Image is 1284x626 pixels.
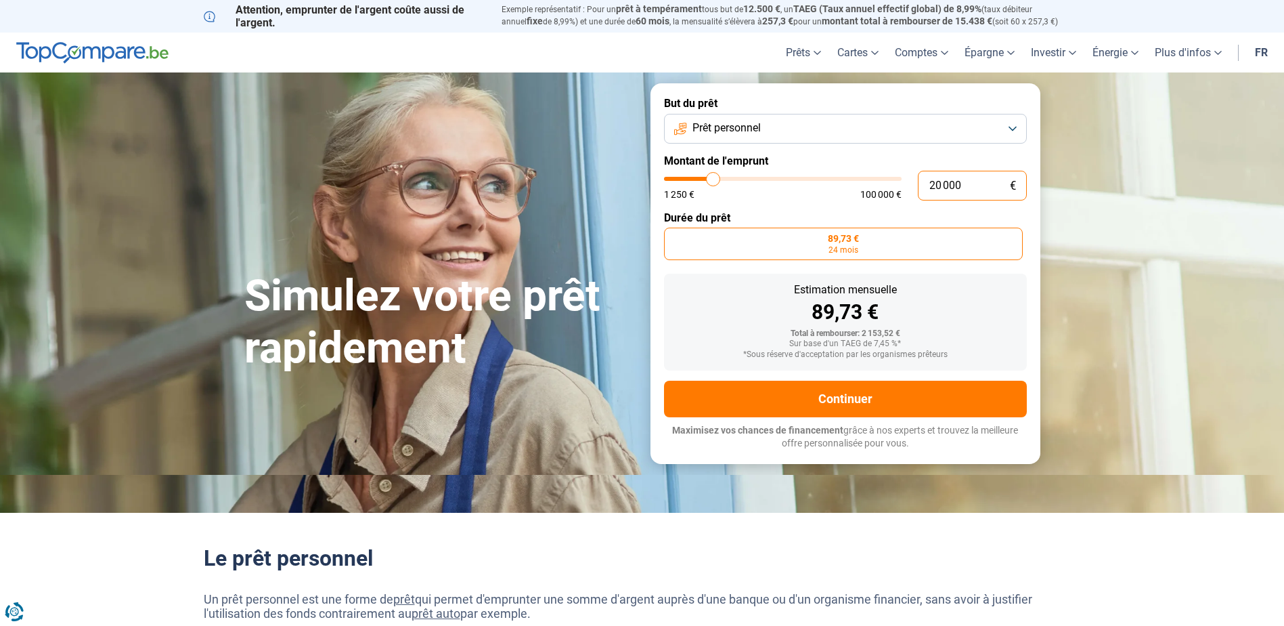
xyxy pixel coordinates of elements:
button: Continuer [664,381,1027,417]
span: 89,73 € [828,234,859,243]
img: TopCompare [16,42,169,64]
a: Investir [1023,33,1084,72]
p: Exemple représentatif : Pour un tous but de , un (taux débiteur annuel de 8,99%) et une durée de ... [502,3,1081,28]
label: Montant de l'emprunt [664,154,1027,167]
p: grâce à nos experts et trouvez la meilleure offre personnalisée pour vous. [664,424,1027,451]
div: 89,73 € [675,302,1016,322]
a: Prêts [778,33,829,72]
label: Durée du prêt [664,211,1027,224]
p: Attention, emprunter de l'argent coûte aussi de l'argent. [204,3,485,29]
span: 257,3 € [762,16,793,26]
a: Épargne [956,33,1023,72]
a: Comptes [887,33,956,72]
a: Énergie [1084,33,1147,72]
span: fixe [527,16,543,26]
a: fr [1247,33,1276,72]
a: Cartes [829,33,887,72]
a: prêt auto [412,606,460,621]
label: But du prêt [664,97,1027,110]
div: *Sous réserve d'acceptation par les organismes prêteurs [675,350,1016,360]
h1: Simulez votre prêt rapidement [244,270,634,375]
a: prêt [393,592,415,606]
span: 100 000 € [860,190,902,199]
button: Prêt personnel [664,114,1027,144]
h2: Le prêt personnel [204,545,1081,571]
a: Plus d'infos [1147,33,1230,72]
span: € [1010,180,1016,192]
span: 60 mois [636,16,669,26]
span: prêt à tempérament [616,3,702,14]
span: 12.500 € [743,3,780,14]
span: Maximisez vos chances de financement [672,425,843,436]
div: Total à rembourser: 2 153,52 € [675,329,1016,339]
span: TAEG (Taux annuel effectif global) de 8,99% [793,3,981,14]
p: Un prêt personnel est une forme de qui permet d'emprunter une somme d'argent auprès d'une banque ... [204,592,1081,621]
div: Sur base d'un TAEG de 7,45 %* [675,339,1016,349]
span: 1 250 € [664,190,694,199]
span: 24 mois [828,246,858,254]
span: Prêt personnel [692,121,761,135]
div: Estimation mensuelle [675,285,1016,295]
span: montant total à rembourser de 15.438 € [822,16,992,26]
